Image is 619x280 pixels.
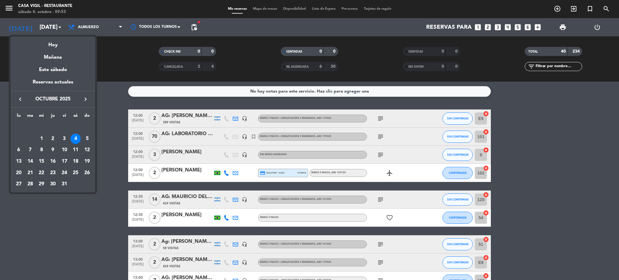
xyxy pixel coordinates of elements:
[24,167,36,179] td: 21 de octubre de 2025
[15,95,26,103] button: keyboard_arrow_left
[70,156,82,167] td: 18 de octubre de 2025
[13,167,24,179] td: 20 de octubre de 2025
[11,61,95,78] div: Este sábado
[24,156,36,167] td: 14 de octubre de 2025
[70,144,82,156] td: 11 de octubre de 2025
[70,133,82,145] td: 4 de octubre de 2025
[59,112,70,122] th: viernes
[47,167,59,179] td: 23 de octubre de 2025
[59,134,70,144] div: 3
[26,95,80,103] span: octubre 2025
[82,168,92,178] div: 26
[24,178,36,190] td: 28 de octubre de 2025
[47,112,59,122] th: jueves
[80,95,91,103] button: keyboard_arrow_right
[81,156,93,167] td: 19 de octubre de 2025
[36,156,47,167] div: 15
[14,168,24,178] div: 20
[24,112,36,122] th: martes
[59,179,70,189] div: 31
[36,178,47,190] td: 29 de octubre de 2025
[47,133,59,145] td: 2 de octubre de 2025
[11,78,95,91] div: Reservas actuales
[59,156,70,167] td: 17 de octubre de 2025
[70,134,81,144] div: 4
[36,133,47,145] td: 1 de octubre de 2025
[48,168,58,178] div: 23
[82,96,89,103] i: keyboard_arrow_right
[59,133,70,145] td: 3 de octubre de 2025
[82,145,92,155] div: 12
[59,145,70,155] div: 10
[70,168,81,178] div: 25
[14,156,24,167] div: 13
[82,134,92,144] div: 5
[24,144,36,156] td: 7 de octubre de 2025
[48,134,58,144] div: 2
[13,122,93,133] td: OCT.
[59,156,70,167] div: 17
[81,133,93,145] td: 5 de octubre de 2025
[14,145,24,155] div: 6
[81,144,93,156] td: 12 de octubre de 2025
[25,179,35,189] div: 28
[48,156,58,167] div: 16
[36,156,47,167] td: 15 de octubre de 2025
[36,134,47,144] div: 1
[59,178,70,190] td: 31 de octubre de 2025
[70,167,82,179] td: 25 de octubre de 2025
[47,144,59,156] td: 9 de octubre de 2025
[36,167,47,179] td: 22 de octubre de 2025
[47,156,59,167] td: 16 de octubre de 2025
[11,37,95,49] div: Hoy
[82,156,92,167] div: 19
[13,112,24,122] th: lunes
[13,178,24,190] td: 27 de octubre de 2025
[81,112,93,122] th: domingo
[48,179,58,189] div: 30
[13,144,24,156] td: 6 de octubre de 2025
[81,167,93,179] td: 26 de octubre de 2025
[14,179,24,189] div: 27
[59,168,70,178] div: 24
[25,168,35,178] div: 21
[70,112,82,122] th: sábado
[59,167,70,179] td: 24 de octubre de 2025
[25,145,35,155] div: 7
[36,145,47,155] div: 8
[70,145,81,155] div: 11
[59,144,70,156] td: 10 de octubre de 2025
[36,179,47,189] div: 29
[36,112,47,122] th: miércoles
[17,96,24,103] i: keyboard_arrow_left
[36,168,47,178] div: 22
[13,156,24,167] td: 13 de octubre de 2025
[48,145,58,155] div: 9
[36,144,47,156] td: 8 de octubre de 2025
[25,156,35,167] div: 14
[11,49,95,61] div: Mañana
[47,178,59,190] td: 30 de octubre de 2025
[70,156,81,167] div: 18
